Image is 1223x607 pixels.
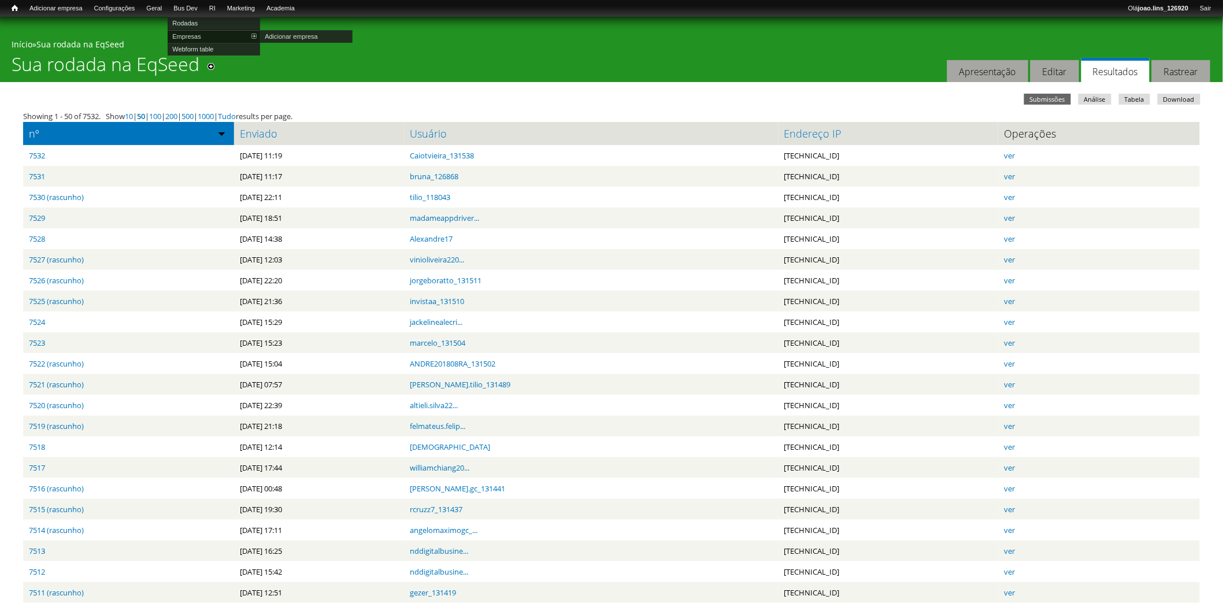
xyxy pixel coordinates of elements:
[1004,483,1015,494] a: ver
[410,171,459,182] a: bruna_126868
[234,436,405,457] td: [DATE] 12:14
[29,567,45,577] a: 7512
[29,379,84,390] a: 7521 (rascunho)
[410,358,496,369] a: ANDRE201808RA_131502
[36,39,124,50] a: Sua rodada na EqSeed
[779,187,999,208] td: [TECHNICAL_ID]
[203,3,221,14] a: RI
[779,228,999,249] td: [TECHNICAL_ID]
[234,416,405,436] td: [DATE] 21:18
[234,291,405,312] td: [DATE] 21:36
[23,110,1200,122] div: Showing 1 - 50 of 7532. Show | | | | | | results per page.
[1081,58,1150,83] a: Resultados
[234,208,405,228] td: [DATE] 18:51
[6,3,24,14] a: Início
[410,504,463,515] a: rcruzz7_131437
[29,171,45,182] a: 7531
[779,353,999,374] td: [TECHNICAL_ID]
[29,400,84,410] a: 7520 (rascunho)
[1031,60,1079,83] a: Editar
[1004,275,1015,286] a: ver
[29,234,45,244] a: 7528
[29,525,84,535] a: 7514 (rascunho)
[779,478,999,499] td: [TECHNICAL_ID]
[234,478,405,499] td: [DATE] 00:48
[234,499,405,520] td: [DATE] 19:30
[261,3,301,14] a: Academia
[779,416,999,436] td: [TECHNICAL_ID]
[29,462,45,473] a: 7517
[149,111,161,121] a: 100
[234,187,405,208] td: [DATE] 22:11
[1004,338,1015,348] a: ver
[410,462,470,473] a: williamchiang20...
[1004,546,1015,556] a: ver
[410,150,475,161] a: Caiotvieira_131538
[24,3,88,14] a: Adicionar empresa
[234,520,405,541] td: [DATE] 17:11
[1004,567,1015,577] a: ver
[779,312,999,332] td: [TECHNICAL_ID]
[779,291,999,312] td: [TECHNICAL_ID]
[410,234,453,244] a: Alexandre17
[29,213,45,223] a: 7529
[12,4,18,12] span: Início
[218,129,225,137] img: ordem crescente
[29,150,45,161] a: 7532
[29,483,84,494] a: 7516 (rascunho)
[410,421,466,431] a: felmateus.felip...
[234,353,405,374] td: [DATE] 15:04
[234,561,405,582] td: [DATE] 15:42
[1079,94,1111,105] a: Análise
[1004,587,1015,598] a: ver
[779,270,999,291] td: [TECHNICAL_ID]
[779,145,999,166] td: [TECHNICAL_ID]
[1004,442,1015,452] a: ver
[234,374,405,395] td: [DATE] 07:57
[1194,3,1217,14] a: Sair
[234,457,405,478] td: [DATE] 17:44
[1004,317,1015,327] a: ver
[234,270,405,291] td: [DATE] 22:20
[1004,213,1015,223] a: ver
[1152,60,1210,83] a: Rastrear
[1004,400,1015,410] a: ver
[779,249,999,270] td: [TECHNICAL_ID]
[198,111,214,121] a: 1000
[1004,421,1015,431] a: ver
[779,395,999,416] td: [TECHNICAL_ID]
[410,546,469,556] a: nddigitalbusine...
[137,111,145,121] a: 50
[240,128,399,139] a: Enviado
[29,504,84,515] a: 7515 (rascunho)
[1004,296,1015,306] a: ver
[779,436,999,457] td: [TECHNICAL_ID]
[410,192,451,202] a: tilio_118043
[125,111,133,121] a: 10
[234,249,405,270] td: [DATE] 12:03
[410,400,458,410] a: altieli.silva22...
[234,332,405,353] td: [DATE] 15:23
[998,122,1200,145] th: Operações
[1004,254,1015,265] a: ver
[29,546,45,556] a: 7513
[234,166,405,187] td: [DATE] 11:17
[29,338,45,348] a: 7523
[779,541,999,561] td: [TECHNICAL_ID]
[234,312,405,332] td: [DATE] 15:29
[29,296,84,306] a: 7525 (rascunho)
[410,275,482,286] a: jorgeboratto_131511
[1004,234,1015,244] a: ver
[410,525,478,535] a: angelomaximogc_...
[1004,150,1015,161] a: ver
[779,520,999,541] td: [TECHNICAL_ID]
[234,395,405,416] td: [DATE] 22:39
[410,213,480,223] a: madameappdriver...
[779,499,999,520] td: [TECHNICAL_ID]
[12,39,32,50] a: Início
[410,317,463,327] a: jackelinealecri...
[12,39,1211,53] div: »
[410,338,466,348] a: marcelo_131504
[1158,94,1200,105] a: Download
[29,358,84,369] a: 7522 (rascunho)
